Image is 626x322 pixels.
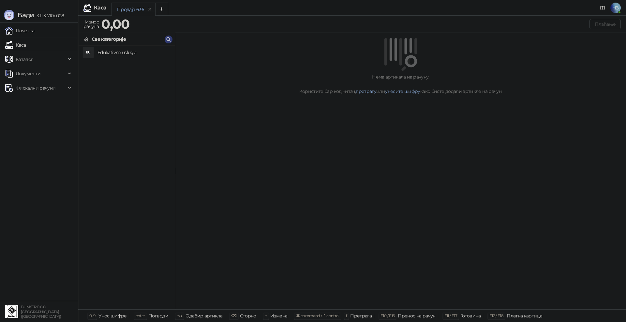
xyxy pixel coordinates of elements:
a: унесите шифру [385,88,420,94]
div: Пренос на рачун [398,312,435,320]
span: 3.11.3-710c028 [34,13,64,19]
div: Претрага [350,312,372,320]
span: Фискални рачуни [16,81,55,95]
div: Нема артикала на рачуну. Користите бар код читач, или како бисте додали артикле на рачун. [183,73,618,95]
div: Потврди [148,312,169,320]
span: F10 / F16 [380,313,395,318]
span: ↑/↓ [177,313,182,318]
a: Каса [5,38,26,51]
button: Плаћање [589,19,621,29]
div: grid [79,46,175,309]
span: Каталог [16,53,33,66]
div: EU [83,47,94,58]
div: Платна картица [507,312,542,320]
span: 0-9 [89,313,95,318]
div: Готовина [460,312,481,320]
img: 64x64-companyLogo-d200c298-da26-4023-afd4-f376f589afb5.jpeg [5,305,18,318]
div: Све категорије [92,36,126,43]
h4: Edukativne usluge [97,47,170,58]
img: Logo [4,10,14,20]
div: Сторно [240,312,256,320]
span: + [265,313,267,318]
span: f [346,313,347,318]
div: Каса [94,5,106,10]
span: Документи [16,67,40,80]
div: Одабир артикла [186,312,222,320]
div: Измена [270,312,287,320]
strong: 0,00 [101,16,129,32]
button: remove [145,7,154,12]
small: BUNKER DOO [GEOGRAPHIC_DATA] ([GEOGRAPHIC_DATA]) [21,305,61,319]
span: enter [136,313,145,318]
span: ⌘ command / ⌃ control [296,313,339,318]
div: Износ рачуна [82,18,100,31]
span: ⌫ [231,313,236,318]
div: Продаја 636 [117,6,144,13]
a: Почетна [5,24,35,37]
span: НЗ [610,3,621,13]
span: F12 / F18 [489,313,503,318]
div: Унос шифре [98,312,127,320]
a: Документација [597,3,608,13]
span: F11 / F17 [444,313,457,318]
span: Бади [18,11,34,19]
a: претрагу [356,88,376,94]
button: Add tab [155,3,168,16]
